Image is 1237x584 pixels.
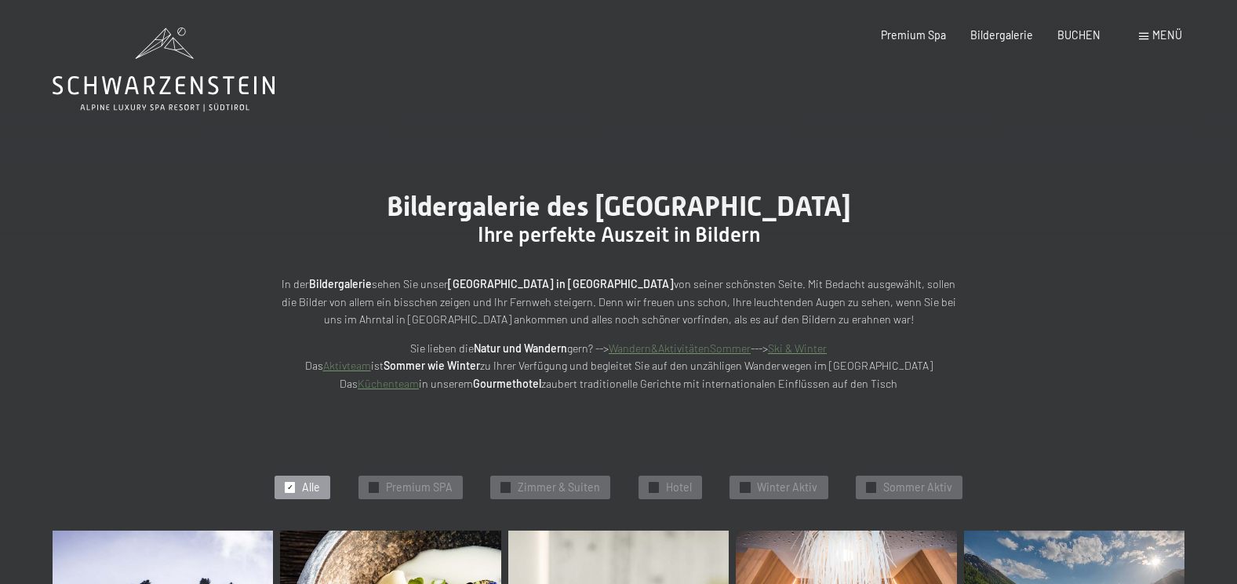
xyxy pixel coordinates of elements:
p: In der sehen Sie unser von seiner schönsten Seite. Mit Bedacht ausgewählt, sollen die Bilder von ... [274,276,964,329]
strong: [GEOGRAPHIC_DATA] in [GEOGRAPHIC_DATA] [448,277,674,290]
span: ✓ [287,483,293,492]
span: Menü [1152,28,1182,42]
a: Ski & Winter [768,341,827,355]
span: Winter Aktiv [757,480,817,495]
span: ✓ [868,483,874,492]
a: Wandern&AktivitätenSommer [609,341,751,355]
strong: Natur und Wandern [474,341,567,355]
span: ✓ [650,483,657,492]
strong: Gourmethotel [473,377,541,390]
a: Bildergalerie [970,28,1033,42]
strong: Bildergalerie [309,277,372,290]
span: Alle [302,480,320,495]
span: Zimmer & Suiten [518,480,600,495]
a: Küchenteam [358,377,419,390]
span: Hotel [666,480,692,495]
span: Sommer Aktiv [883,480,952,495]
a: Premium Spa [881,28,946,42]
span: Ihre perfekte Auszeit in Bildern [478,223,760,246]
span: ✓ [742,483,748,492]
span: ✓ [370,483,377,492]
span: ✓ [503,483,509,492]
strong: Sommer wie Winter [384,359,480,372]
span: Bildergalerie des [GEOGRAPHIC_DATA] [387,190,851,222]
a: Aktivteam [323,359,371,372]
span: Premium SPA [386,480,453,495]
a: BUCHEN [1057,28,1101,42]
p: Sie lieben die gern? --> ---> Das ist zu Ihrer Verfügung und begleitet Sie auf den unzähligen Wan... [274,340,964,393]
